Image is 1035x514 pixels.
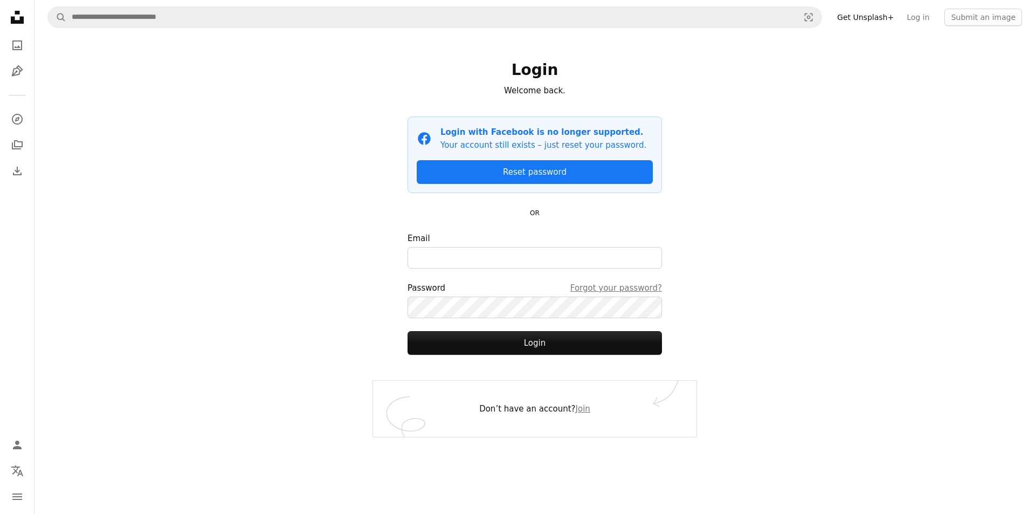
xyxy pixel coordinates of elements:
[6,134,28,156] a: Collections
[408,232,662,269] label: Email
[944,9,1022,26] button: Submit an image
[408,331,662,355] button: Login
[6,160,28,182] a: Download History
[6,486,28,508] button: Menu
[6,35,28,56] a: Photos
[48,7,66,28] button: Search Unsplash
[6,6,28,30] a: Home — Unsplash
[831,9,900,26] a: Get Unsplash+
[440,139,646,152] p: Your account still exists – just reset your password.
[408,60,662,80] h1: Login
[408,282,662,294] div: Password
[900,9,936,26] a: Log in
[47,6,822,28] form: Find visuals sitewide
[570,282,662,294] a: Forgot your password?
[417,160,653,184] a: Reset password
[6,434,28,456] a: Log in / Sign up
[796,7,822,28] button: Visual search
[408,297,662,318] input: PasswordForgot your password?
[408,84,662,97] p: Welcome back.
[530,209,540,217] small: OR
[576,404,590,414] a: Join
[408,247,662,269] input: Email
[6,60,28,82] a: Illustrations
[373,381,696,437] div: Don’t have an account?
[440,126,646,139] p: Login with Facebook is no longer supported.
[6,460,28,482] button: Language
[6,108,28,130] a: Explore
